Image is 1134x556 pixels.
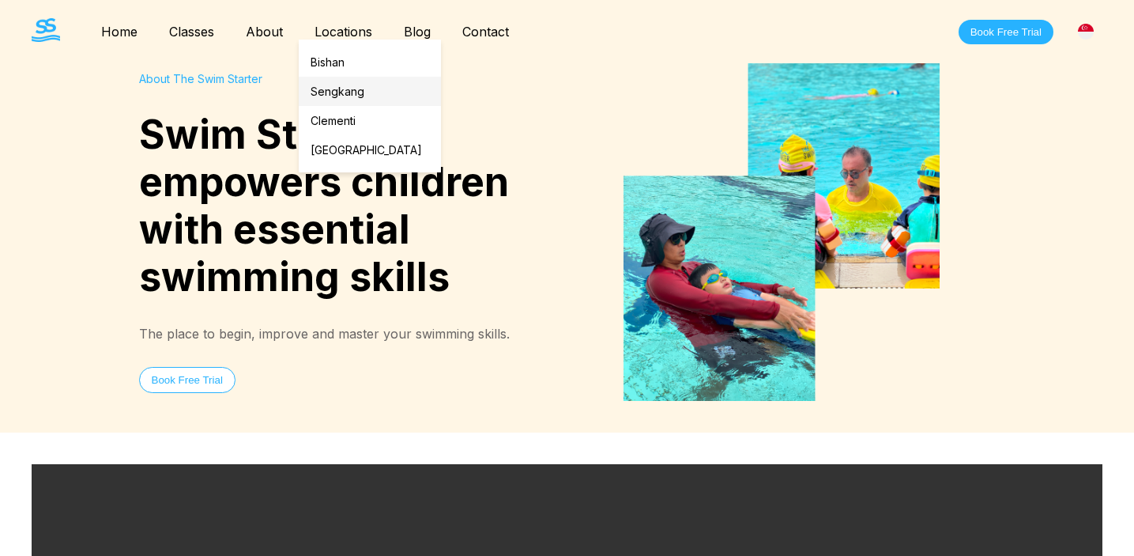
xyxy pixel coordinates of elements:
[446,24,525,40] a: Contact
[32,18,60,42] img: The Swim Starter Logo
[299,135,441,165] a: [GEOGRAPHIC_DATA]
[153,24,230,40] a: Classes
[139,72,567,85] div: About The Swim Starter
[139,367,235,393] button: Book Free Trial
[388,24,446,40] a: Blog
[85,24,153,40] a: Home
[139,111,567,301] h1: Swim Starter empowers children with essential swimming skills
[299,106,441,135] a: Clementi
[1078,24,1094,40] img: Singapore
[299,24,388,40] a: Locations
[959,20,1053,44] button: Book Free Trial
[299,77,441,106] a: Sengkang
[299,47,441,77] a: Bishan
[139,326,567,342] div: The place to begin, improve and master your swimming skills.
[1069,15,1102,48] div: [GEOGRAPHIC_DATA]
[624,63,940,401] img: Swimming Classes
[230,24,299,40] a: About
